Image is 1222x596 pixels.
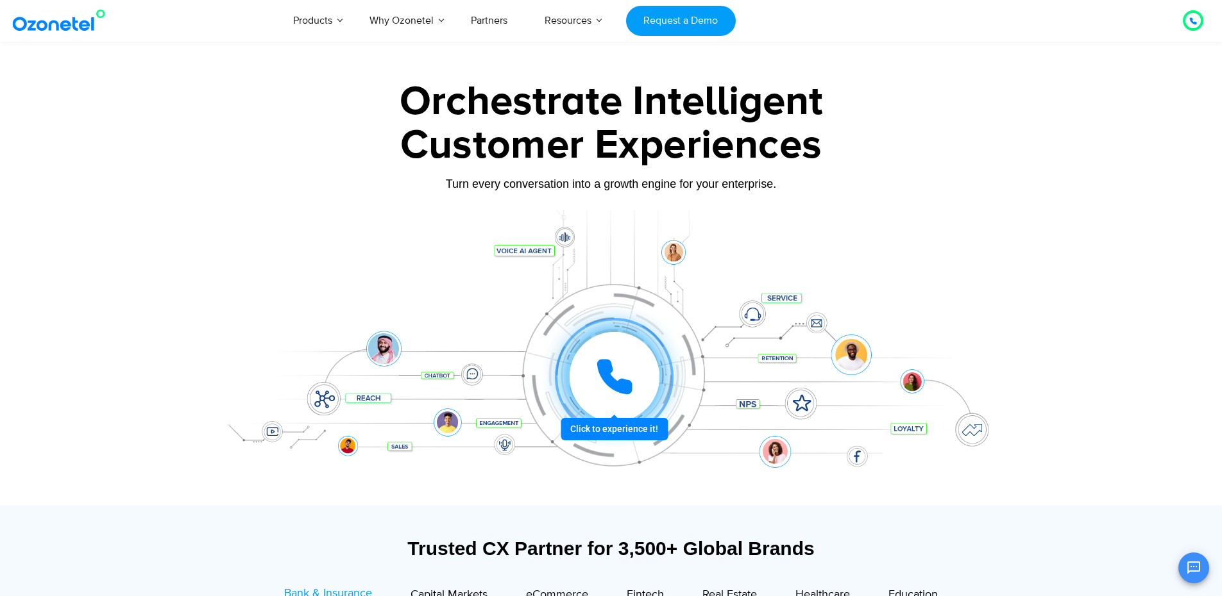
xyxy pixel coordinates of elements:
[626,6,736,36] a: Request a Demo
[1178,552,1209,583] button: Open chat
[217,537,1006,559] div: Trusted CX Partner for 3,500+ Global Brands
[210,177,1012,191] div: Turn every conversation into a growth engine for your enterprise.
[210,81,1012,122] div: Orchestrate Intelligent
[210,115,1012,176] div: Customer Experiences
